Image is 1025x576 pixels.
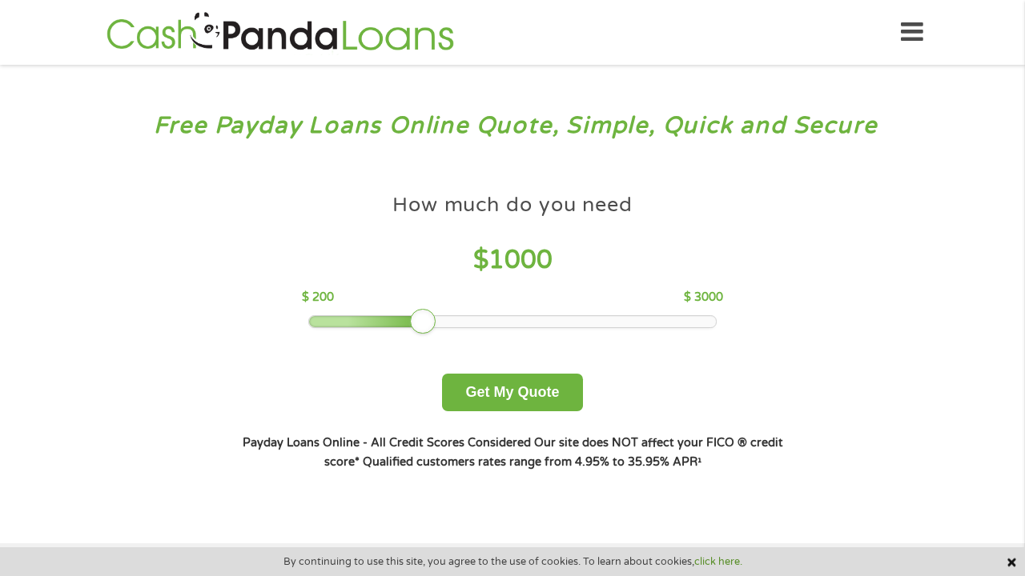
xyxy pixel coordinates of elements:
p: $ 3000 [684,289,723,306]
h4: How much do you need [392,192,633,218]
img: GetLoanNow Logo [102,10,459,55]
h4: $ [302,244,722,277]
h3: Free Payday Loans Online Quote, Simple, Quick and Secure [46,111,979,141]
button: Get My Quote [442,374,582,411]
span: 1000 [488,245,553,275]
strong: Our site does NOT affect your FICO ® credit score* [324,436,783,469]
span: By continuing to use this site, you agree to the use of cookies. To learn about cookies, [283,556,742,567]
a: click here. [694,555,742,568]
p: $ 200 [302,289,334,306]
strong: Payday Loans Online - All Credit Scores Considered [243,436,531,450]
strong: Qualified customers rates range from 4.95% to 35.95% APR¹ [363,455,701,469]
